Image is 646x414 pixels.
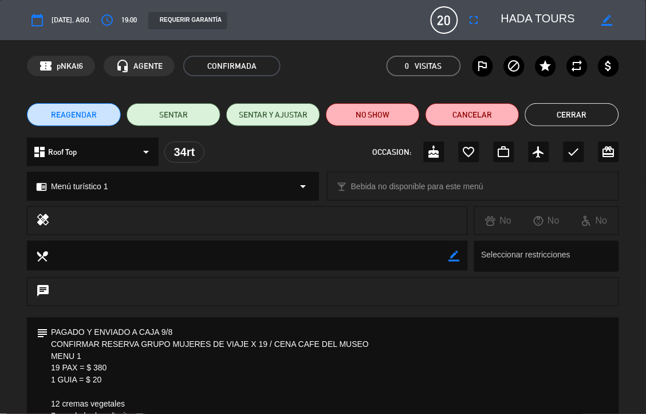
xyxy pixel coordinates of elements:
[139,145,153,159] i: arrow_drop_down
[497,145,511,159] i: work_outline
[476,59,490,73] i: outlined_flag
[36,213,50,229] i: healing
[570,213,619,228] div: No
[121,14,137,26] span: 19:00
[415,60,442,73] em: Visitas
[36,181,47,192] i: chrome_reader_mode
[373,146,412,159] span: OCCASION:
[148,12,227,29] div: REQUERIR GARANTÍA
[532,145,546,159] i: airplanemode_active
[448,251,459,261] i: border_color
[539,59,553,73] i: star
[116,59,129,73] i: headset_mic
[36,284,50,300] i: chat
[36,326,48,339] i: subject
[525,103,619,126] button: Cerrar
[427,145,441,159] i: cake
[183,56,281,76] span: CONFIRMADA
[51,109,97,121] span: REAGENDAR
[602,15,613,26] i: border_color
[405,60,409,73] span: 0
[507,59,521,73] i: block
[49,146,77,159] span: Roof Top
[426,103,519,126] button: Cancelar
[52,14,91,26] span: [DATE], ago.
[351,180,483,193] span: Bebida no disponible para este menú
[133,60,163,73] span: AGENTE
[30,13,44,27] i: calendar_today
[475,213,523,228] div: No
[164,142,204,163] div: 34rt
[336,181,347,192] i: local_bar
[57,60,83,73] span: pNKAt6
[462,145,476,159] i: favorite_border
[51,180,108,193] span: Menú turístico 1
[464,10,484,30] button: fullscreen
[567,145,581,159] i: check
[326,103,420,126] button: NO SHOW
[431,6,458,34] span: 20
[27,103,121,126] button: REAGENDAR
[97,10,117,30] button: access_time
[100,13,114,27] i: access_time
[36,249,48,262] i: local_dining
[27,10,48,30] button: calendar_today
[522,213,570,228] div: No
[602,145,616,159] i: card_giftcard
[602,59,616,73] i: attach_money
[467,13,481,27] i: fullscreen
[33,145,46,159] i: dashboard
[570,59,584,73] i: repeat
[127,103,220,126] button: SENTAR
[226,103,320,126] button: SENTAR Y AJUSTAR
[39,59,53,73] span: confirmation_number
[296,179,310,193] i: arrow_drop_down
